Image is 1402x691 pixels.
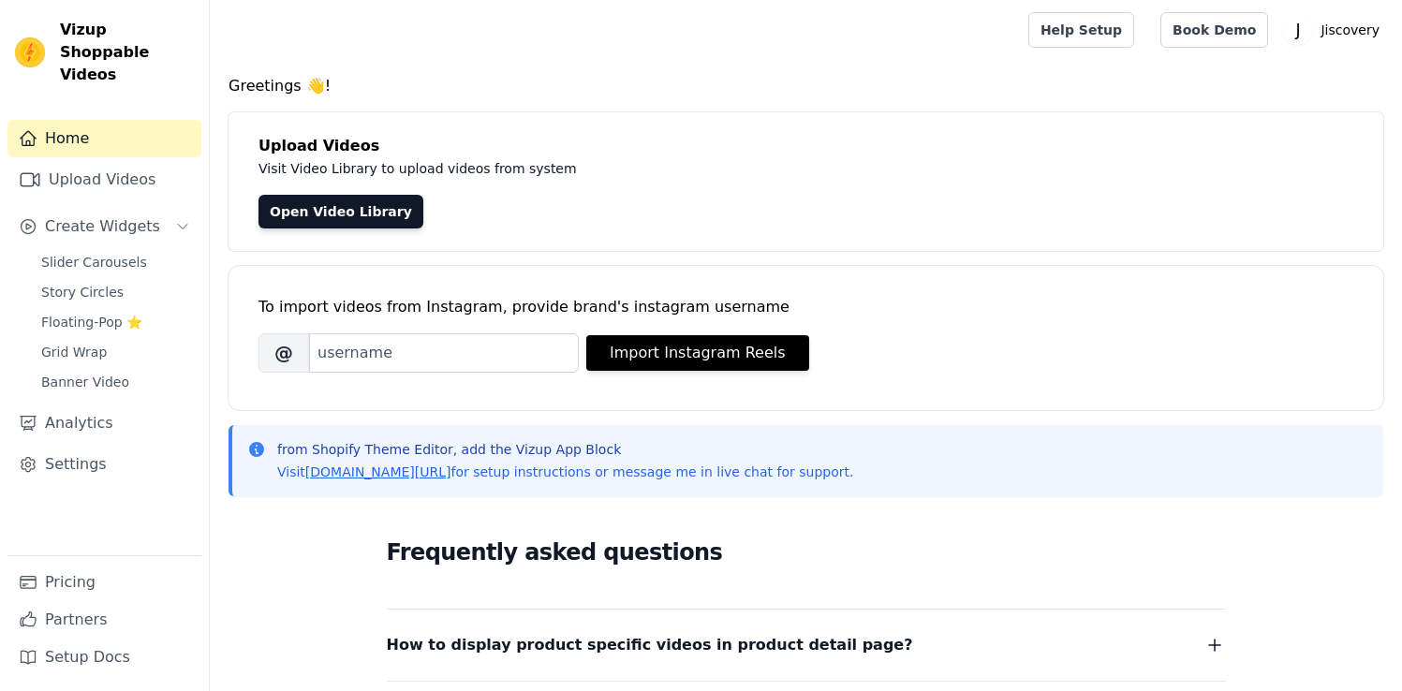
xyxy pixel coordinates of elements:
[41,253,147,272] span: Slider Carousels
[1295,21,1301,39] text: J
[7,161,201,198] a: Upload Videos
[1313,13,1387,47] p: Jiscovery
[387,632,1226,658] button: How to display product specific videos in product detail page?
[30,369,201,395] a: Banner Video
[387,534,1226,571] h2: Frequently asked questions
[7,601,201,639] a: Partners
[305,464,451,479] a: [DOMAIN_NAME][URL]
[30,309,201,335] a: Floating-Pop ⭐
[41,313,142,331] span: Floating-Pop ⭐
[229,75,1383,97] h4: Greetings 👋!
[7,564,201,601] a: Pricing
[45,215,160,238] span: Create Widgets
[258,195,423,228] a: Open Video Library
[586,335,809,371] button: Import Instagram Reels
[277,440,853,459] p: from Shopify Theme Editor, add the Vizup App Block
[1160,12,1268,48] a: Book Demo
[258,157,1098,180] p: Visit Video Library to upload videos from system
[258,333,309,373] span: @
[7,639,201,676] a: Setup Docs
[387,632,913,658] span: How to display product specific videos in product detail page?
[1283,13,1387,47] button: J Jiscovery
[60,19,194,86] span: Vizup Shoppable Videos
[258,135,1353,157] h4: Upload Videos
[7,120,201,157] a: Home
[258,296,1353,318] div: To import videos from Instagram, provide brand's instagram username
[15,37,45,67] img: Vizup
[30,249,201,275] a: Slider Carousels
[277,463,853,481] p: Visit for setup instructions or message me in live chat for support.
[7,208,201,245] button: Create Widgets
[1028,12,1134,48] a: Help Setup
[30,339,201,365] a: Grid Wrap
[41,373,129,391] span: Banner Video
[7,446,201,483] a: Settings
[30,279,201,305] a: Story Circles
[7,404,201,442] a: Analytics
[41,343,107,361] span: Grid Wrap
[309,333,579,373] input: username
[41,283,124,301] span: Story Circles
